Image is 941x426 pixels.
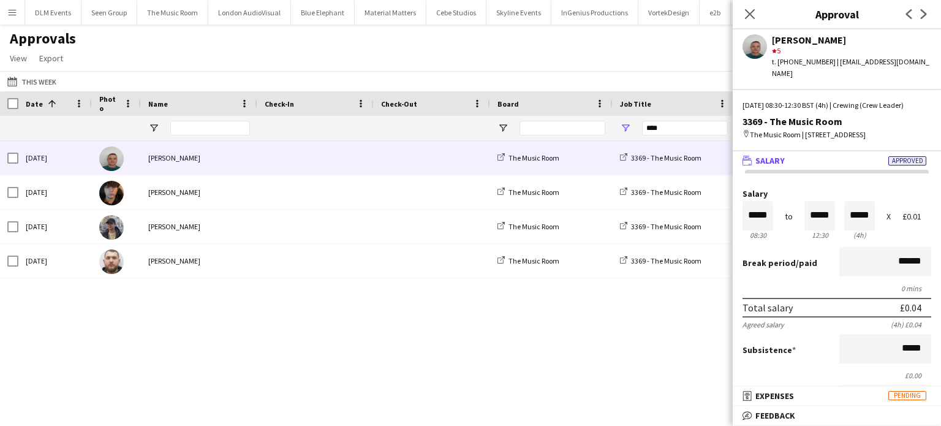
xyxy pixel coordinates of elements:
div: [DATE] 08:30-12:30 BST (4h) | Crewing (Crew Leader) [743,100,931,111]
button: Blue Elephant [291,1,355,25]
label: Salary [743,189,931,199]
span: Check-In [265,99,294,108]
div: t. [PHONE_NUMBER] | [EMAIL_ADDRESS][DOMAIN_NAME] [772,56,931,78]
div: The Music Room | [STREET_ADDRESS] [743,129,931,140]
label: Subsistence [743,344,796,356]
img: William Connor [99,215,124,240]
div: 5 [772,45,931,56]
button: The Music Room [137,1,208,25]
span: 3369 - The Music Room [631,256,701,265]
span: Date [26,99,43,108]
button: InGenius Productions [551,1,638,25]
span: Name [148,99,168,108]
span: Break period [743,257,796,268]
span: Export [39,53,63,64]
a: 3369 - The Music Room [620,256,701,265]
span: Job Title [620,99,651,108]
div: [DATE] [18,210,92,243]
div: £0.04 [900,302,921,314]
div: [DATE] [18,175,92,209]
mat-expansion-panel-header: Feedback [733,406,941,425]
div: [PERSON_NAME] [141,175,257,209]
button: DLM Events [25,1,81,25]
a: Export [34,50,68,66]
button: Cebe Studios [426,1,486,25]
input: Name Filter Input [170,121,250,135]
button: Options Greathire [731,1,807,25]
button: This Week [5,74,59,89]
label: /paid [743,257,817,268]
a: The Music Room [497,222,559,231]
div: 3369 - The Music Room [743,116,931,127]
button: Open Filter Menu [148,123,159,134]
a: The Music Room [497,256,559,265]
span: 3369 - The Music Room [631,188,701,197]
span: 3369 - The Music Room [631,153,701,162]
button: Open Filter Menu [620,123,631,134]
div: [DATE] [18,244,92,278]
span: Photo [99,94,119,113]
div: Total salary [743,302,793,314]
span: Salary [755,155,785,166]
input: Board Filter Input [520,121,605,135]
div: to [785,212,793,221]
input: Job Title Filter Input [642,121,728,135]
a: The Music Room [497,188,559,197]
a: 3369 - The Music Room [620,153,701,162]
a: View [5,50,32,66]
img: Brayden Davison [99,146,124,171]
button: Open Filter Menu [497,123,508,134]
img: Leonardo Baxendale [99,181,124,205]
span: The Music Room [508,222,559,231]
span: Feedback [755,410,795,421]
span: Expenses [755,390,794,401]
a: 3369 - The Music Room [620,188,701,197]
div: [PERSON_NAME] [141,244,257,278]
div: [PERSON_NAME] [141,141,257,175]
div: X [886,212,891,221]
div: 4h [844,230,875,240]
div: [DATE] [18,141,92,175]
button: e2b [700,1,731,25]
div: £0.01 [902,212,931,221]
span: The Music Room [508,153,559,162]
span: The Music Room [508,256,559,265]
a: 3369 - The Music Room [620,222,701,231]
div: [PERSON_NAME] [141,210,257,243]
button: Skyline Events [486,1,551,25]
div: 0 mins [743,284,931,293]
img: Micky Jones [99,249,124,274]
span: View [10,53,27,64]
div: [PERSON_NAME] [772,34,931,45]
button: London AudioVisual [208,1,291,25]
mat-expansion-panel-header: SalaryApproved [733,151,941,170]
div: 12:30 [804,230,835,240]
button: VortekDesign [638,1,700,25]
span: Board [497,99,519,108]
span: The Music Room [508,188,559,197]
span: Pending [888,391,926,400]
div: Agreed salary [743,320,784,329]
div: (4h) £0.04 [891,320,931,329]
mat-expansion-panel-header: ExpensesPending [733,387,941,405]
button: Seen Group [81,1,137,25]
a: The Music Room [497,153,559,162]
span: Approved [888,156,926,165]
span: Check-Out [381,99,417,108]
h3: Approval [733,6,941,22]
button: Material Matters [355,1,426,25]
div: £0.00 [743,371,931,380]
div: 08:30 [743,230,773,240]
span: 3369 - The Music Room [631,222,701,231]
